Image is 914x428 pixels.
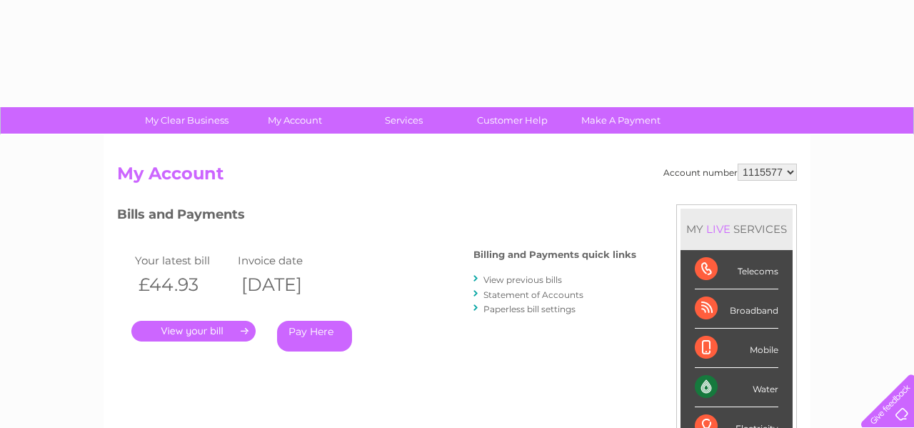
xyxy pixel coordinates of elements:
[131,321,256,342] a: .
[483,289,583,300] a: Statement of Accounts
[483,274,562,285] a: View previous bills
[695,368,778,407] div: Water
[236,107,354,134] a: My Account
[681,209,793,249] div: MY SERVICES
[345,107,463,134] a: Services
[117,164,797,191] h2: My Account
[562,107,680,134] a: Make A Payment
[277,321,352,352] a: Pay Here
[695,329,778,368] div: Mobile
[703,222,733,236] div: LIVE
[483,304,576,314] a: Paperless bill settings
[234,270,337,299] th: [DATE]
[453,107,571,134] a: Customer Help
[695,250,778,289] div: Telecoms
[473,249,636,260] h4: Billing and Payments quick links
[117,204,636,229] h3: Bills and Payments
[663,164,797,181] div: Account number
[234,251,337,270] td: Invoice date
[695,289,778,329] div: Broadband
[128,107,246,134] a: My Clear Business
[131,270,234,299] th: £44.93
[131,251,234,270] td: Your latest bill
